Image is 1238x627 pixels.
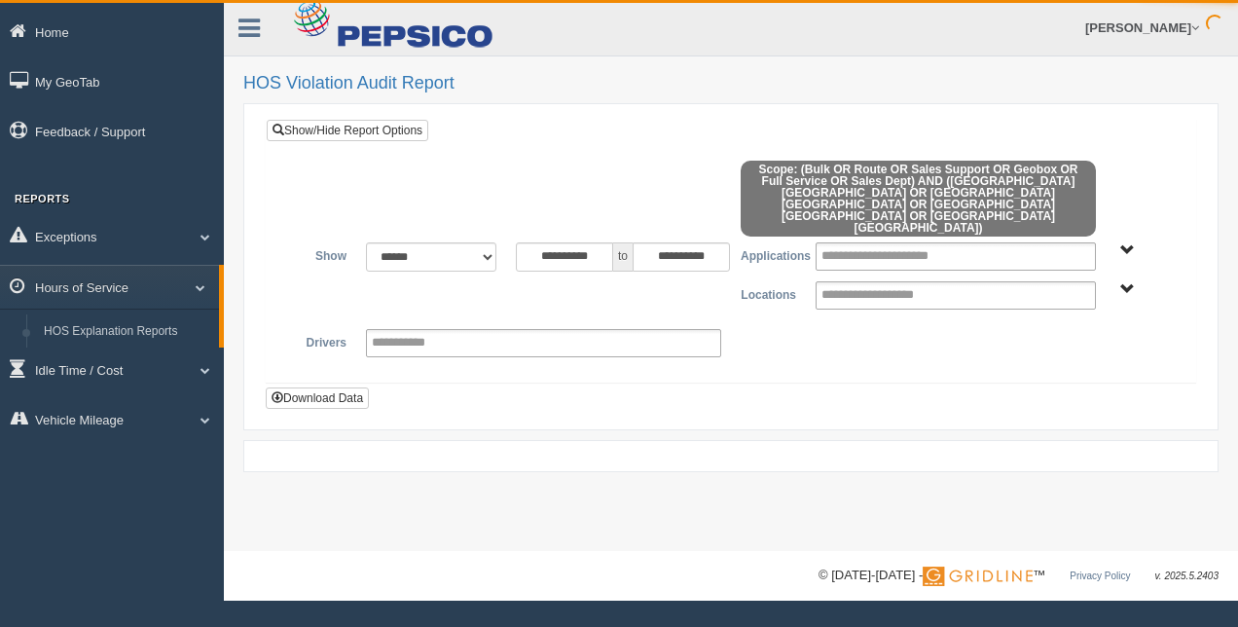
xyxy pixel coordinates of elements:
label: Drivers [281,329,356,352]
label: Show [281,242,356,266]
span: to [613,242,633,272]
label: Locations [731,281,806,305]
a: Show/Hide Report Options [267,120,428,141]
a: Privacy Policy [1070,571,1130,581]
img: Gridline [923,567,1033,586]
label: Applications [731,242,806,266]
h2: HOS Violation Audit Report [243,74,1219,93]
div: © [DATE]-[DATE] - ™ [819,566,1219,586]
span: Scope: (Bulk OR Route OR Sales Support OR Geobox OR Full Service OR Sales Dept) AND ([GEOGRAPHIC_... [741,161,1096,237]
a: HOS Explanation Reports [35,314,219,350]
button: Download Data [266,387,369,409]
span: v. 2025.5.2403 [1155,571,1219,581]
